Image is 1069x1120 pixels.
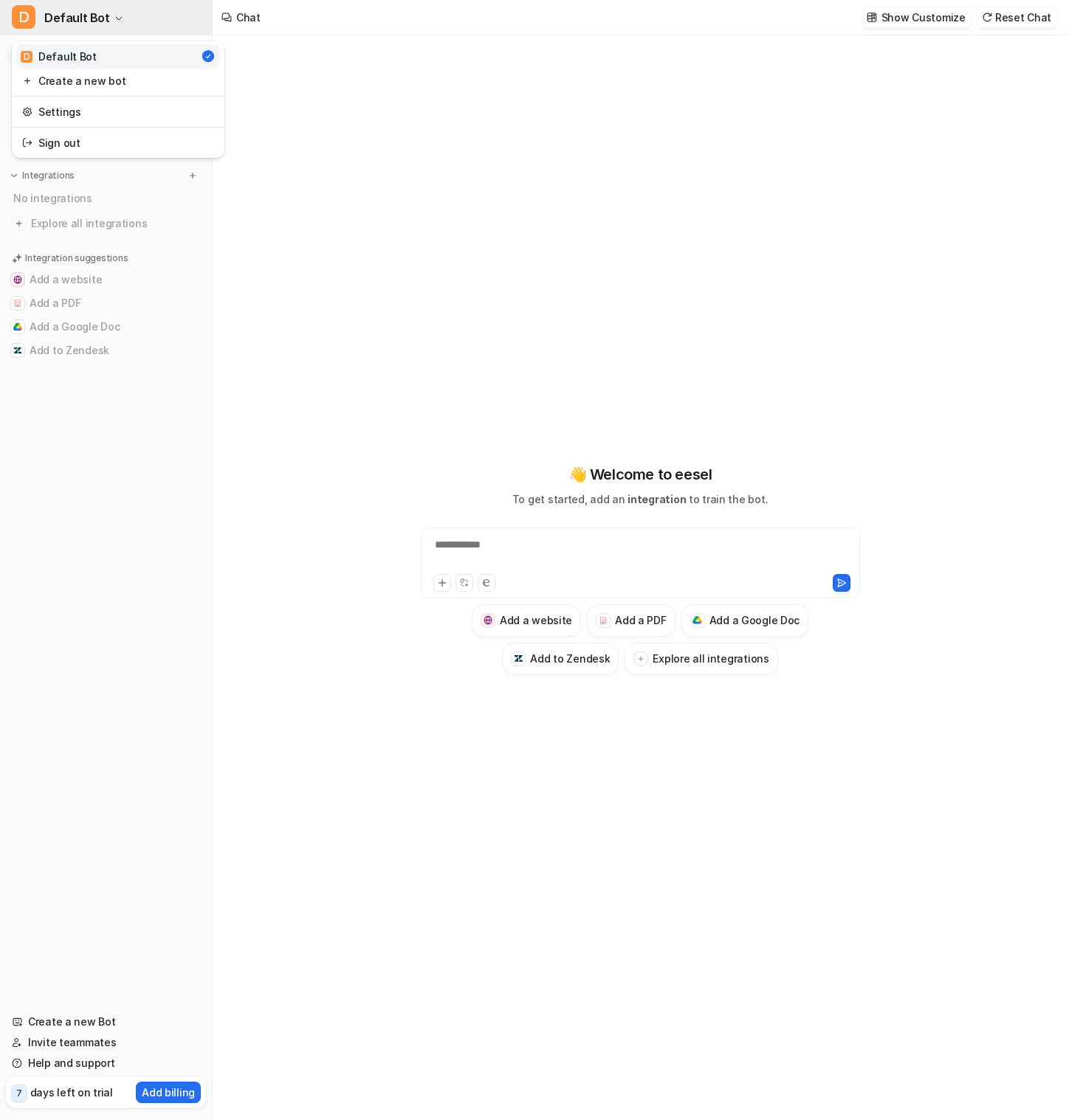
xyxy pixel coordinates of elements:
[12,41,224,158] div: DDefault Bot
[12,5,35,29] span: D
[16,100,220,124] a: Settings
[16,131,220,155] a: Sign out
[21,51,32,63] span: D
[22,135,32,151] img: reset
[44,7,110,28] span: Default Bot
[16,69,220,93] a: Create a new bot
[22,104,32,120] img: reset
[21,49,97,64] div: Default Bot
[22,73,32,89] img: reset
